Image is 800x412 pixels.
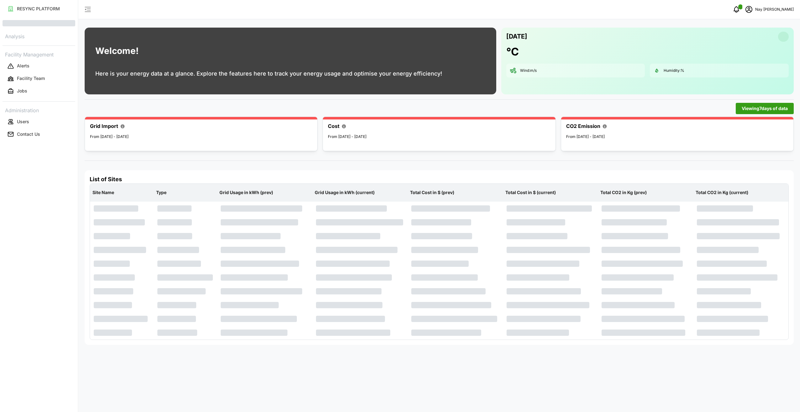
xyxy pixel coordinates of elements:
p: From [DATE] - [DATE] [566,134,788,140]
p: RESYNC PLATFORM [17,6,60,12]
p: Cost [328,122,339,130]
a: Contact Us [3,128,75,140]
a: Jobs [3,85,75,98]
button: Alerts [3,61,75,72]
p: Total Cost in $ (current) [504,184,597,201]
h1: °C [506,45,519,59]
a: Facility Team [3,72,75,85]
span: Viewing 7 days of data [742,103,788,114]
p: From [DATE] - [DATE] [328,134,550,140]
h4: List of Sites [90,175,789,183]
button: notifications [730,3,743,16]
p: Alerts [17,63,29,69]
p: Humidity: % [664,68,684,73]
p: Users [17,119,29,125]
p: Facility Management [3,50,75,59]
p: Jobs [17,88,27,94]
p: Total CO2 in Kg (current) [694,184,787,201]
p: Wind: m/s [520,68,537,73]
p: Type [155,184,216,201]
p: Grid Usage in kWh (current) [313,184,406,201]
p: Analysis [3,31,75,40]
p: Site Name [91,184,152,201]
button: Jobs [3,86,75,97]
p: Total Cost in $ (prev) [409,184,502,201]
p: Nay [PERSON_NAME] [755,7,794,13]
p: Here is your energy data at a glance. Explore the features here to track your energy usage and op... [95,69,442,78]
p: CO2 Emission [566,122,600,130]
p: [DATE] [506,31,527,42]
a: RESYNC PLATFORM [3,3,75,15]
p: Facility Team [17,75,45,82]
p: Total CO2 in Kg (prev) [599,184,692,201]
p: From [DATE] - [DATE] [90,134,312,140]
p: Administration [3,105,75,114]
p: Grid Usage in kWh (prev) [218,184,311,201]
a: Users [3,115,75,128]
button: schedule [743,3,755,16]
button: Viewing7days of data [736,103,794,114]
p: Grid Import [90,122,118,130]
button: Users [3,116,75,127]
h1: Welcome! [95,44,139,58]
button: RESYNC PLATFORM [3,3,75,14]
p: Contact Us [17,131,40,137]
button: Facility Team [3,73,75,84]
button: Contact Us [3,129,75,140]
